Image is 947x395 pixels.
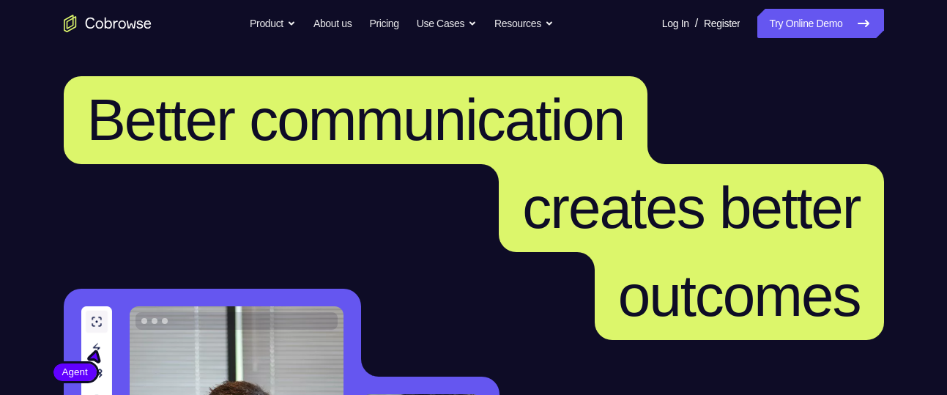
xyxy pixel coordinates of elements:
a: Pricing [369,9,398,38]
button: Resources [494,9,554,38]
button: Use Cases [417,9,477,38]
span: Agent [53,365,97,380]
a: Register [704,9,740,38]
span: creates better [522,175,860,240]
span: outcomes [618,263,861,328]
a: Try Online Demo [757,9,883,38]
span: / [695,15,698,32]
button: Product [250,9,296,38]
span: Better communication [87,87,625,152]
a: About us [313,9,352,38]
a: Log In [662,9,689,38]
a: Go to the home page [64,15,152,32]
